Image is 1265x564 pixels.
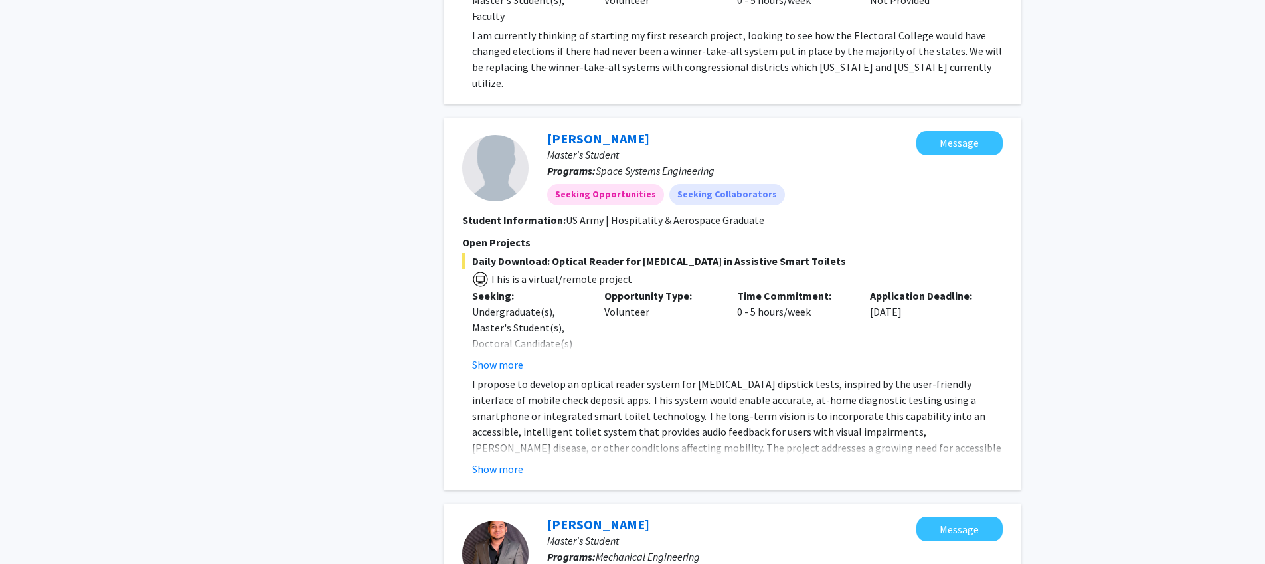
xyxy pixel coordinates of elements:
p: Opportunity Type: [604,288,717,304]
div: [DATE] [860,288,993,373]
button: Message Siddharth Surana [916,517,1003,541]
span: Space Systems Engineering [596,164,715,177]
iframe: Chat [10,504,56,554]
fg-read-more: US Army | Hospitality & Aerospace Graduate [566,213,764,227]
b: Student Information: [462,213,566,227]
p: Seeking: [472,288,585,304]
p: I am currently thinking of starting my first research project, looking to see how the Electoral C... [472,27,1003,91]
b: Programs: [547,164,596,177]
button: Show more [472,357,523,373]
span: Master's Student [547,534,619,547]
p: I propose to develop an optical reader system for [MEDICAL_DATA] dipstick tests, inspired by the ... [472,376,1003,488]
p: Time Commitment: [737,288,850,304]
span: Open Projects [462,236,531,249]
mat-chip: Seeking Collaborators [669,184,785,205]
button: Message Frances Christopher [916,131,1003,155]
span: Daily Download: Optical Reader for [MEDICAL_DATA] in Assistive Smart Toilets [462,253,1003,269]
span: Mechanical Engineering [596,550,700,563]
span: Master's Student [547,148,619,161]
span: This is a virtual/remote project [489,272,632,286]
a: [PERSON_NAME] [547,516,649,533]
mat-chip: Seeking Opportunities [547,184,664,205]
div: 0 - 5 hours/week [727,288,860,373]
b: Programs: [547,550,596,563]
div: Volunteer [594,288,727,373]
a: [PERSON_NAME] [547,130,649,147]
div: Undergraduate(s), Master's Student(s), Doctoral Candidate(s) (PhD, MD, DMD, PharmD, etc.), Postdo... [472,304,585,463]
button: Show more [472,461,523,477]
p: Application Deadline: [870,288,983,304]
